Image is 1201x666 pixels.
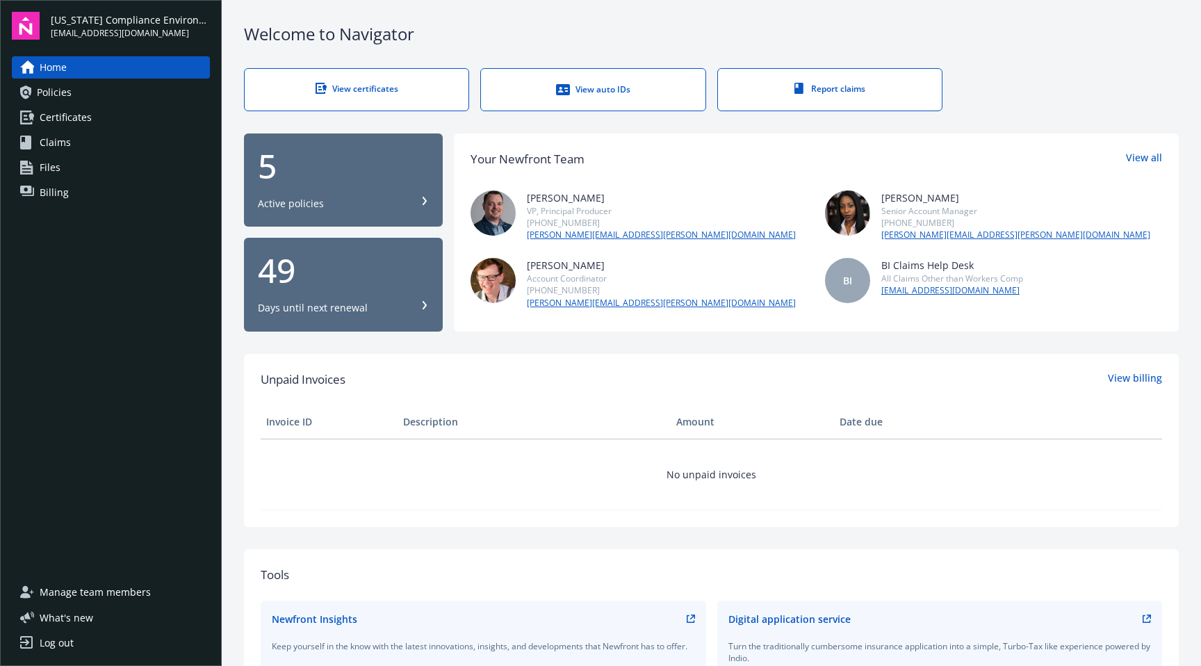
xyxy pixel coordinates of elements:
div: [PERSON_NAME] [527,190,796,205]
div: Report claims [746,83,914,95]
div: BI Claims Help Desk [881,258,1023,273]
span: Unpaid Invoices [261,371,345,389]
div: VP, Principal Producer [527,205,796,217]
div: [PHONE_NUMBER] [527,217,796,229]
a: [PERSON_NAME][EMAIL_ADDRESS][PERSON_NAME][DOMAIN_NAME] [881,229,1150,241]
a: Home [12,56,210,79]
div: Turn the traditionally cumbersome insurance application into a simple, Turbo-Tax like experience ... [728,640,1152,664]
span: What ' s new [40,610,93,625]
img: photo [471,190,516,236]
button: 5Active policies [244,133,443,227]
div: [PHONE_NUMBER] [881,217,1150,229]
button: [US_STATE] Compliance Environmental, LLC[EMAIL_ADDRESS][DOMAIN_NAME] [51,12,210,40]
button: What's new [12,610,115,625]
span: [EMAIL_ADDRESS][DOMAIN_NAME] [51,27,210,40]
div: Tools [261,566,1162,584]
button: 49Days until next renewal [244,238,443,332]
div: [PERSON_NAME] [527,258,796,273]
span: BI [843,273,852,288]
span: Claims [40,131,71,154]
div: Active policies [258,197,324,211]
div: [PHONE_NUMBER] [527,284,796,296]
a: View certificates [244,68,469,111]
div: View auto IDs [509,83,677,97]
span: Certificates [40,106,92,129]
div: 5 [258,149,429,183]
div: Days until next renewal [258,301,368,315]
img: photo [471,258,516,303]
div: Digital application service [728,612,851,626]
span: Billing [40,181,69,204]
div: 49 [258,254,429,287]
span: Manage team members [40,581,151,603]
a: View auto IDs [480,68,705,111]
a: [PERSON_NAME][EMAIL_ADDRESS][PERSON_NAME][DOMAIN_NAME] [527,297,796,309]
a: Manage team members [12,581,210,603]
div: Keep yourself in the know with the latest innovations, insights, and developments that Newfront h... [272,640,695,652]
span: Files [40,156,60,179]
div: Welcome to Navigator [244,22,1179,46]
a: Report claims [717,68,942,111]
a: View all [1126,150,1162,168]
span: Policies [37,81,72,104]
td: No unpaid invoices [261,439,1162,510]
div: View certificates [272,83,441,95]
div: Senior Account Manager [881,205,1150,217]
th: Invoice ID [261,405,398,439]
div: All Claims Other than Workers Comp [881,273,1023,284]
a: Policies [12,81,210,104]
a: Claims [12,131,210,154]
a: View billing [1108,371,1162,389]
th: Date due [834,405,971,439]
div: Your Newfront Team [471,150,585,168]
div: [PERSON_NAME] [881,190,1150,205]
div: Account Coordinator [527,273,796,284]
img: navigator-logo.svg [12,12,40,40]
a: [EMAIL_ADDRESS][DOMAIN_NAME] [881,284,1023,297]
a: Certificates [12,106,210,129]
span: [US_STATE] Compliance Environmental, LLC [51,13,210,27]
th: Amount [671,405,835,439]
a: Billing [12,181,210,204]
img: photo [825,190,870,236]
a: [PERSON_NAME][EMAIL_ADDRESS][PERSON_NAME][DOMAIN_NAME] [527,229,796,241]
div: Newfront Insights [272,612,357,626]
a: Files [12,156,210,179]
span: Home [40,56,67,79]
th: Description [398,405,671,439]
div: Log out [40,632,74,654]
